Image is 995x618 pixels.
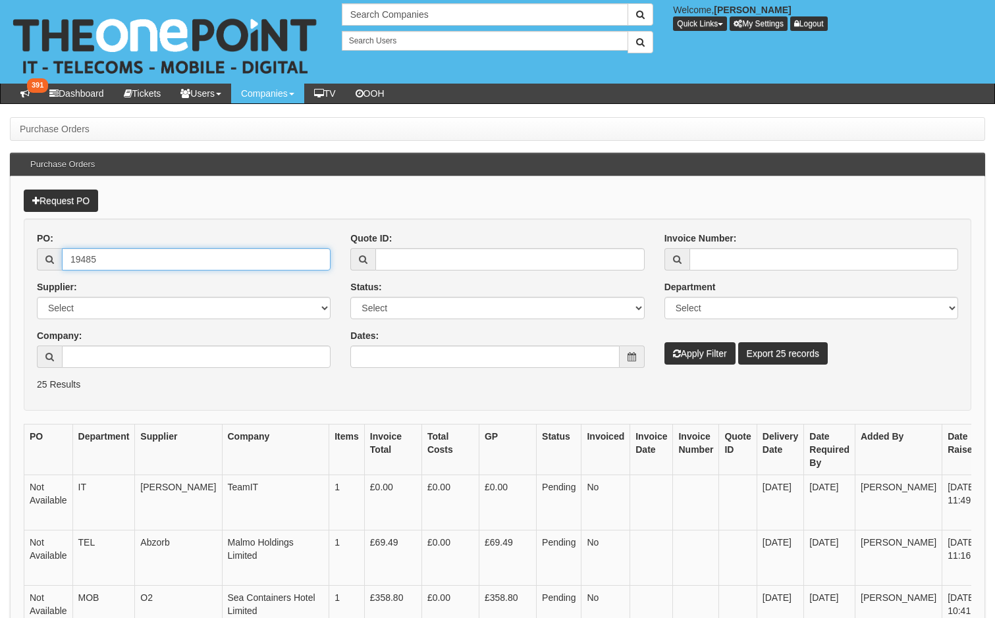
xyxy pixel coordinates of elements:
th: Company [222,425,329,475]
a: Users [171,84,231,103]
td: [DATE] [804,475,855,530]
td: No [581,475,630,530]
th: Total Costs [421,425,479,475]
input: Search Companies [342,3,629,26]
th: Department [72,425,135,475]
td: £0.00 [421,530,479,586]
th: Supplier [135,425,222,475]
td: TEL [72,530,135,586]
th: Invoice Total [364,425,421,475]
td: No [581,530,630,586]
th: Invoice Date [630,425,673,475]
a: Dashboard [40,84,114,103]
td: £0.00 [479,475,536,530]
td: TeamIT [222,475,329,530]
th: Invoiced [581,425,630,475]
a: TV [304,84,346,103]
label: Status: [350,280,381,294]
td: Malmo Holdings Limited [222,530,329,586]
td: 1 [329,475,365,530]
p: 25 Results [37,378,958,391]
a: My Settings [730,16,788,31]
td: 1 [329,530,365,586]
a: Tickets [114,84,171,103]
td: Not Available [24,530,73,586]
td: [DATE] 11:16 [942,530,984,586]
td: [PERSON_NAME] [855,475,942,530]
button: Apply Filter [664,342,736,365]
th: Status [537,425,581,475]
a: Companies [231,84,304,103]
label: Quote ID: [350,232,392,245]
label: Company: [37,329,82,342]
input: Search Users [342,31,629,51]
div: Welcome, [663,3,995,31]
label: Department [664,280,716,294]
td: £0.00 [421,475,479,530]
a: OOH [346,84,394,103]
td: [PERSON_NAME] [855,530,942,586]
td: [DATE] [804,530,855,586]
td: Abzorb [135,530,222,586]
label: Invoice Number: [664,232,737,245]
th: Date Raised [942,425,984,475]
th: Date Required By [804,425,855,475]
h3: Purchase Orders [24,153,101,176]
th: Delivery Date [757,425,803,475]
td: Pending [537,530,581,586]
th: Items [329,425,365,475]
td: £69.49 [364,530,421,586]
td: £0.00 [364,475,421,530]
li: Purchase Orders [20,122,90,136]
th: Quote ID [719,425,757,475]
a: Request PO [24,190,98,212]
td: [DATE] [757,475,803,530]
label: Dates: [350,329,379,342]
th: PO [24,425,73,475]
a: Logout [790,16,828,31]
span: 391 [27,78,48,93]
td: IT [72,475,135,530]
td: [DATE] [757,530,803,586]
th: GP [479,425,536,475]
td: [DATE] 11:49 [942,475,984,530]
td: £69.49 [479,530,536,586]
td: Not Available [24,475,73,530]
label: Supplier: [37,280,77,294]
button: Quick Links [673,16,727,31]
th: Invoice Number [673,425,719,475]
a: Export 25 records [738,342,828,365]
td: Pending [537,475,581,530]
label: PO: [37,232,53,245]
b: [PERSON_NAME] [714,5,791,15]
th: Added By [855,425,942,475]
td: [PERSON_NAME] [135,475,222,530]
